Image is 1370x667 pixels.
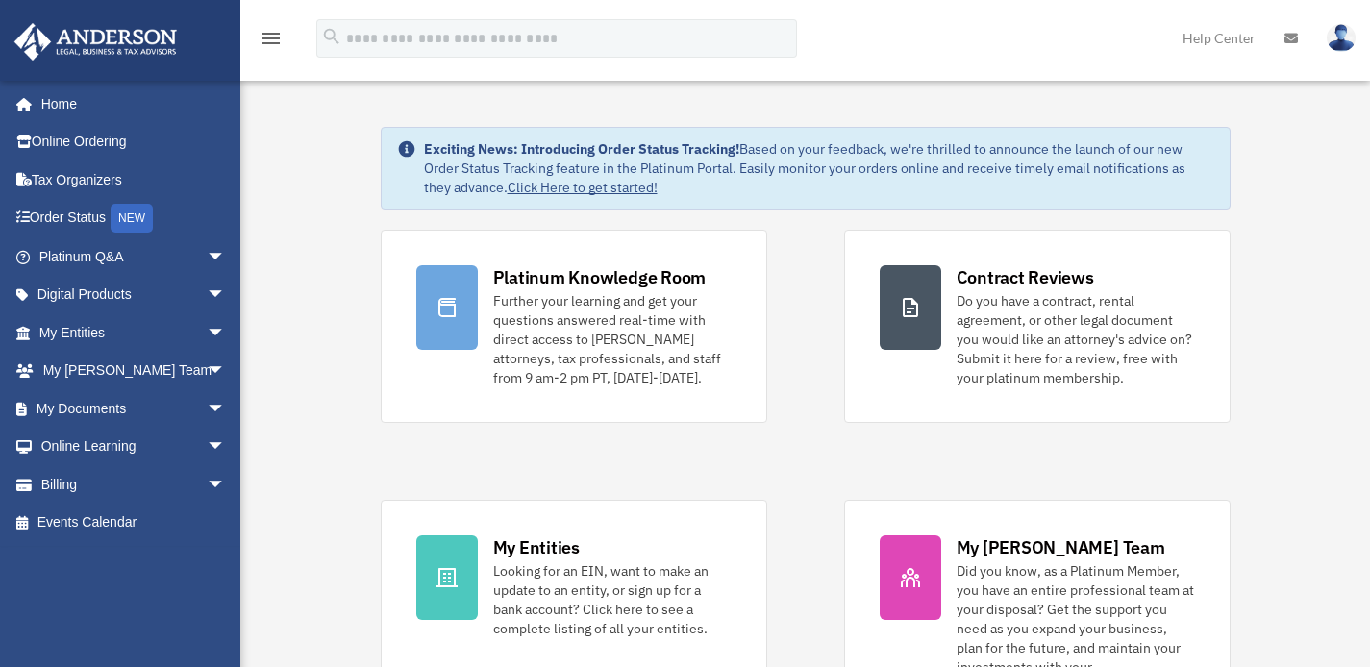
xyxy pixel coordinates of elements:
[13,161,255,199] a: Tax Organizers
[13,504,255,542] a: Events Calendar
[493,561,732,638] div: Looking for an EIN, want to make an update to an entity, or sign up for a bank account? Click her...
[381,230,767,423] a: Platinum Knowledge Room Further your learning and get your questions answered real-time with dire...
[13,199,255,238] a: Order StatusNEW
[13,276,255,314] a: Digital Productsarrow_drop_down
[957,291,1195,387] div: Do you have a contract, rental agreement, or other legal document you would like an attorney's ad...
[957,265,1094,289] div: Contract Reviews
[321,26,342,47] i: search
[13,352,255,390] a: My [PERSON_NAME] Teamarrow_drop_down
[13,237,255,276] a: Platinum Q&Aarrow_drop_down
[424,140,739,158] strong: Exciting News: Introducing Order Status Tracking!
[207,428,245,467] span: arrow_drop_down
[1327,24,1356,52] img: User Pic
[13,123,255,161] a: Online Ordering
[9,23,183,61] img: Anderson Advisors Platinum Portal
[207,389,245,429] span: arrow_drop_down
[957,535,1165,559] div: My [PERSON_NAME] Team
[844,230,1231,423] a: Contract Reviews Do you have a contract, rental agreement, or other legal document you would like...
[207,352,245,391] span: arrow_drop_down
[493,265,707,289] div: Platinum Knowledge Room
[493,291,732,387] div: Further your learning and get your questions answered real-time with direct access to [PERSON_NAM...
[260,34,283,50] a: menu
[13,465,255,504] a: Billingarrow_drop_down
[260,27,283,50] i: menu
[111,204,153,233] div: NEW
[207,276,245,315] span: arrow_drop_down
[207,465,245,505] span: arrow_drop_down
[13,389,255,428] a: My Documentsarrow_drop_down
[493,535,580,559] div: My Entities
[207,237,245,277] span: arrow_drop_down
[13,85,245,123] a: Home
[13,313,255,352] a: My Entitiesarrow_drop_down
[13,428,255,466] a: Online Learningarrow_drop_down
[508,179,658,196] a: Click Here to get started!
[207,313,245,353] span: arrow_drop_down
[424,139,1214,197] div: Based on your feedback, we're thrilled to announce the launch of our new Order Status Tracking fe...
